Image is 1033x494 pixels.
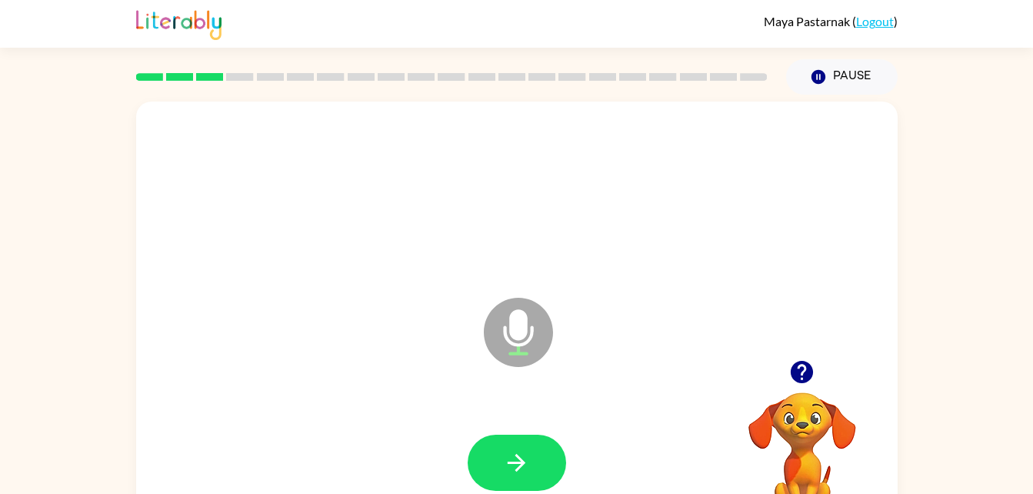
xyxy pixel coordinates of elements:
img: Literably [136,6,222,40]
a: Logout [856,14,894,28]
span: Maya Pastarnak [764,14,852,28]
button: Pause [786,59,898,95]
div: ( ) [764,14,898,28]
